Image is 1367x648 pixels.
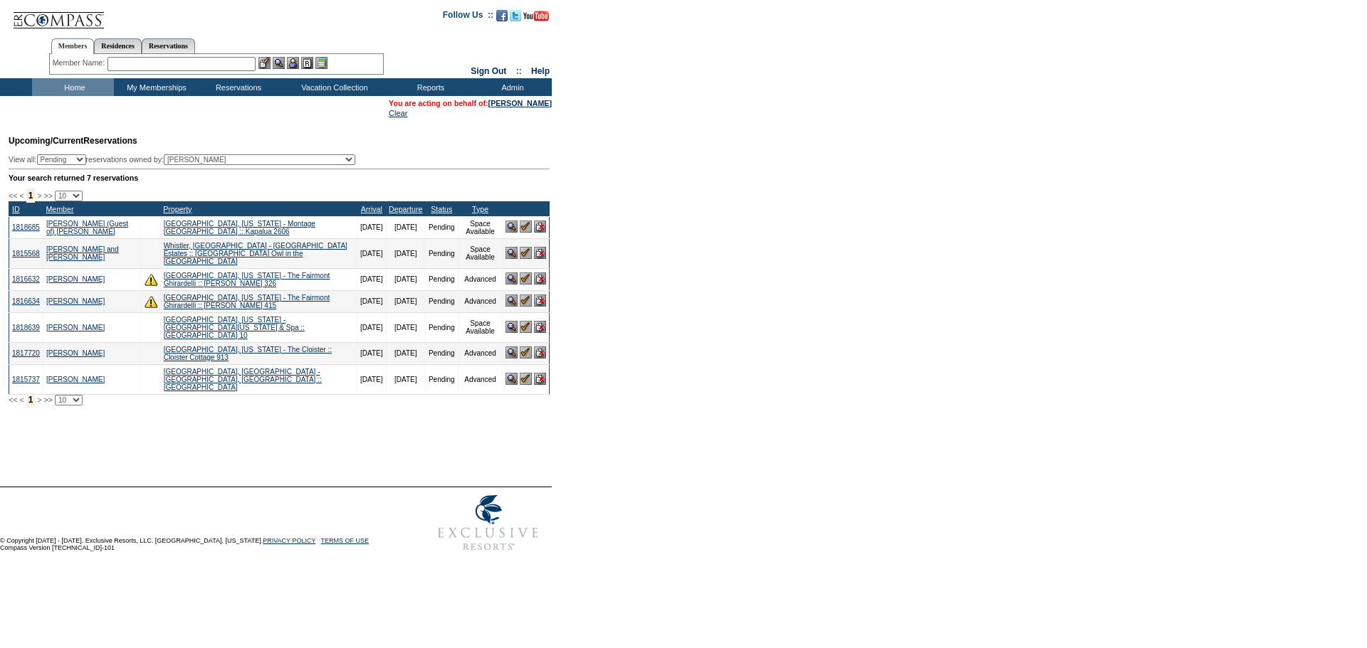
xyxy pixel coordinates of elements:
a: 1817720 [12,349,40,357]
img: Confirm Reservation [520,247,532,259]
td: [DATE] [357,268,386,290]
a: TERMS OF USE [321,537,370,544]
td: Pending [425,268,458,290]
td: [DATE] [386,216,425,238]
div: Your search returned 7 reservations [9,174,550,182]
td: Space Available [458,216,503,238]
td: My Memberships [114,78,196,96]
td: [DATE] [386,364,425,394]
td: [DATE] [357,342,386,364]
img: View Reservation [506,373,518,385]
td: Follow Us :: [443,9,493,26]
a: Follow us on Twitter [510,14,521,23]
img: Cancel Reservation [534,272,546,285]
img: There are insufficient days and/or tokens to cover this reservation [145,295,157,308]
a: Sign Out [471,66,506,76]
td: Admin [470,78,552,96]
img: Confirm Reservation [520,272,532,285]
img: Confirm Reservation [520,373,532,385]
td: Reservations [196,78,278,96]
span: 1 [26,188,36,203]
img: b_calculator.gif [315,57,328,69]
a: Become our fan on Facebook [496,14,508,23]
span: > [37,395,41,404]
td: Advanced [458,342,503,364]
td: Pending [425,290,458,312]
td: Pending [425,216,458,238]
td: [DATE] [386,268,425,290]
a: Residences [94,38,142,53]
a: [GEOGRAPHIC_DATA], [US_STATE] - The Cloister :: Cloister Cottage 913 [164,346,332,361]
td: Pending [425,238,458,268]
a: [PERSON_NAME] and [PERSON_NAME] [46,245,119,261]
span: :: [516,66,522,76]
a: Reservations [142,38,195,53]
span: Reservations [9,136,137,146]
img: Impersonate [287,57,299,69]
a: [PERSON_NAME] (Guest of) [PERSON_NAME] [46,220,128,235]
a: Departure [389,205,422,213]
span: < [19,395,23,404]
img: Reservations [301,57,313,69]
td: Pending [425,342,458,364]
td: Pending [425,312,458,342]
a: Whistler, [GEOGRAPHIC_DATA] - [GEOGRAPHIC_DATA] Estates :: [GEOGRAPHIC_DATA] Owl in the [GEOGRAPH... [164,242,347,265]
td: [DATE] [357,216,386,238]
span: > [37,191,41,200]
td: Pending [425,364,458,394]
div: Member Name: [53,57,108,69]
img: Cancel Reservation [534,321,546,333]
a: [PERSON_NAME] [46,349,105,357]
img: Exclusive Resorts [424,487,552,558]
a: [PERSON_NAME] [46,376,105,383]
img: Confirm Reservation [520,221,532,233]
a: 1815737 [12,376,40,383]
td: Vacation Collection [278,78,388,96]
td: Advanced [458,268,503,290]
td: Home [32,78,114,96]
span: Upcoming/Current [9,136,83,146]
img: Cancel Reservation [534,373,546,385]
a: PRIVACY POLICY [263,537,315,544]
img: View [273,57,285,69]
img: View Reservation [506,346,518,358]
a: [GEOGRAPHIC_DATA], [GEOGRAPHIC_DATA] - [GEOGRAPHIC_DATA], [GEOGRAPHIC_DATA] :: [GEOGRAPHIC_DATA] [164,368,322,391]
td: [DATE] [386,342,425,364]
a: Subscribe to our YouTube Channel [523,14,549,23]
a: Arrival [361,205,382,213]
a: Type [472,205,488,213]
img: View Reservation [506,221,518,233]
img: Subscribe to our YouTube Channel [523,11,549,21]
a: [GEOGRAPHIC_DATA], [US_STATE] - Montage [GEOGRAPHIC_DATA] :: Kapalua 2606 [164,220,315,235]
a: [PERSON_NAME] [46,297,105,305]
img: View Reservation [506,247,518,259]
img: Confirm Reservation [520,294,532,307]
a: [PERSON_NAME] [46,275,105,283]
span: You are acting on behalf of: [389,99,552,107]
span: >> [43,191,52,200]
td: [DATE] [386,238,425,268]
a: [PERSON_NAME] [488,99,552,107]
a: 1818685 [12,223,40,231]
div: View all: reservations owned by: [9,154,362,165]
a: [PERSON_NAME] [46,324,105,331]
td: Reports [388,78,470,96]
td: Advanced [458,364,503,394]
a: Status [431,205,452,213]
a: 1815568 [12,250,40,257]
a: 1816634 [12,297,40,305]
a: Member [46,205,73,213]
a: Members [51,38,95,54]
img: Follow us on Twitter [510,10,521,21]
img: Cancel Reservation [534,247,546,259]
td: [DATE] [386,290,425,312]
td: [DATE] [357,312,386,342]
td: Advanced [458,290,503,312]
a: [GEOGRAPHIC_DATA], [US_STATE] - The Fairmont Ghirardelli :: [PERSON_NAME] 326 [164,272,330,287]
a: Property [163,205,192,213]
span: << [9,395,17,404]
a: 1816632 [12,275,40,283]
span: << [9,191,17,200]
a: [GEOGRAPHIC_DATA], [US_STATE] - The Fairmont Ghirardelli :: [PERSON_NAME] 415 [164,294,330,309]
a: 1818639 [12,324,40,331]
